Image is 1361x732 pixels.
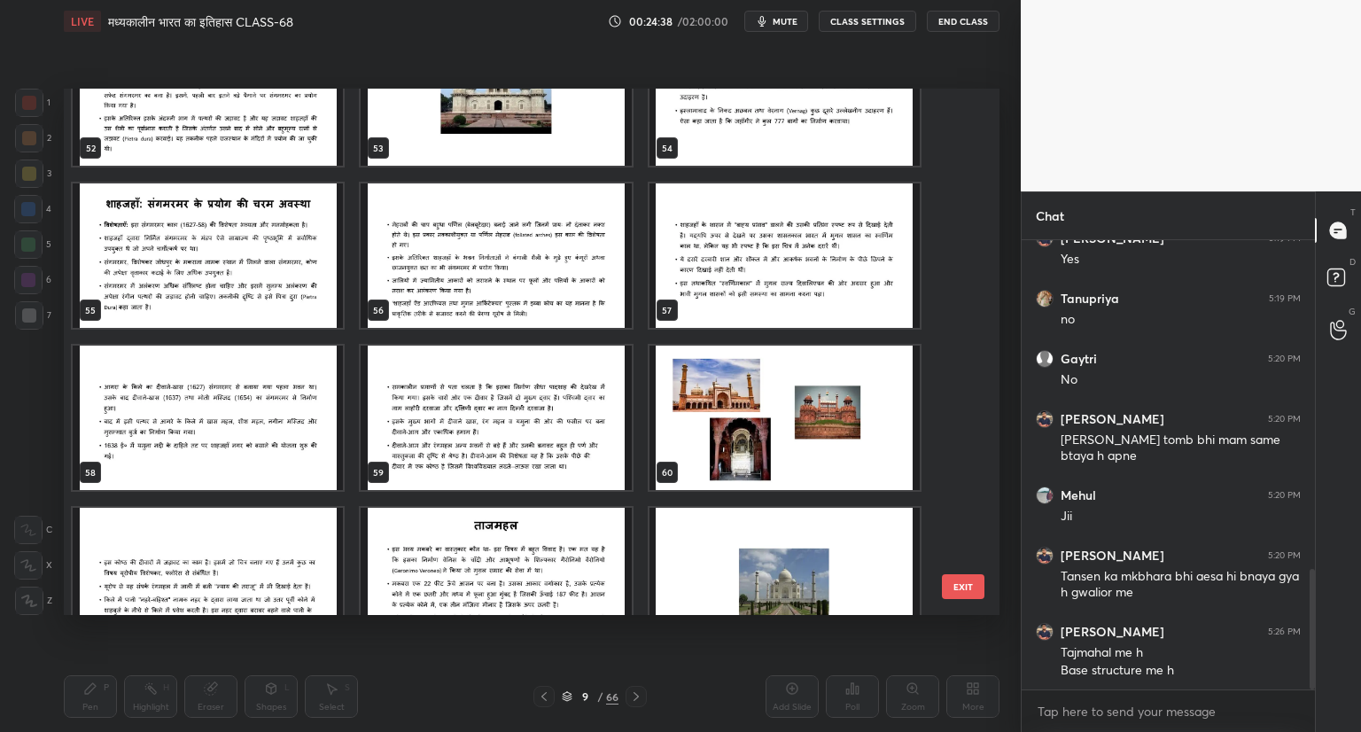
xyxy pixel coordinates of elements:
[1022,192,1078,239] p: Chat
[1061,548,1164,564] h6: [PERSON_NAME]
[1268,627,1301,637] div: 5:26 PM
[1061,624,1164,640] h6: [PERSON_NAME]
[1036,547,1054,565] img: 915cf4073ce44f4494901ee4de7efab8.jpg
[1036,410,1054,428] img: 915cf4073ce44f4494901ee4de7efab8.jpg
[1268,414,1301,424] div: 5:20 PM
[1350,206,1356,219] p: T
[15,160,51,188] div: 3
[1061,251,1301,269] div: Yes
[1036,487,1054,504] img: 16e2bd9c2fa542f181e03256a5b0286e.jpg
[1061,432,1301,465] div: [PERSON_NAME] tomb bhi mam same btaya h apne
[64,11,101,32] div: LIVE
[15,89,51,117] div: 1
[14,551,52,580] div: X
[14,195,51,223] div: 4
[606,689,618,705] div: 66
[14,266,51,294] div: 6
[942,574,984,599] button: EXIT
[1268,490,1301,501] div: 5:20 PM
[1036,290,1054,308] img: 4ca2fbd640894012b93595f5f4f6ad87.jpg
[576,691,594,702] div: 9
[1036,350,1054,368] img: default.png
[15,124,51,152] div: 2
[64,89,968,615] div: grid
[1349,255,1356,269] p: D
[1061,487,1096,503] h6: Mehul
[773,15,797,27] span: mute
[1061,568,1301,602] div: Tansen ka mkbhara bhi aesa hi bnaya gya h gwalior me
[597,691,603,702] div: /
[1061,662,1301,680] div: Base structure me h
[1061,291,1119,307] h6: Tanupriya
[1061,351,1097,367] h6: Gaytri
[1061,371,1301,389] div: No
[819,11,916,32] button: CLASS SETTINGS
[1268,550,1301,561] div: 5:20 PM
[1036,623,1054,641] img: 915cf4073ce44f4494901ee4de7efab8.jpg
[108,13,293,30] h4: मध्यकालीन भारत का इतिहास CLASS-68
[14,230,51,259] div: 5
[1061,411,1164,427] h6: [PERSON_NAME]
[744,11,808,32] button: mute
[15,301,51,330] div: 7
[1061,644,1301,662] div: Tajmahal me h
[1269,293,1301,304] div: 5:19 PM
[1349,305,1356,318] p: G
[1061,508,1301,526] div: Jii
[1061,311,1301,329] div: no
[14,516,52,544] div: C
[927,11,999,32] button: End Class
[1268,354,1301,364] div: 5:20 PM
[1022,240,1315,690] div: grid
[15,587,52,615] div: Z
